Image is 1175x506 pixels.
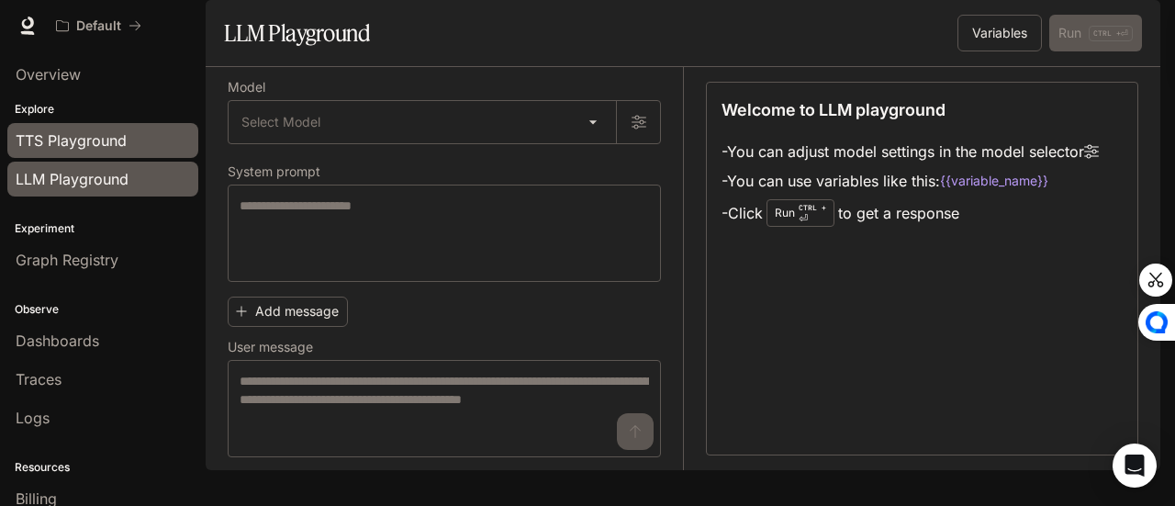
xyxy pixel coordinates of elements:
button: Add message [228,297,348,327]
code: {{variable_name}} [940,172,1048,190]
div: Run [767,199,834,227]
button: All workspaces [48,7,150,44]
p: User message [228,341,313,354]
li: - Click to get a response [722,196,1099,231]
p: ⏎ [799,202,826,224]
p: Model [228,81,265,94]
li: - You can use variables like this: [722,166,1099,196]
p: Welcome to LLM playground [722,97,946,122]
button: Variables [957,15,1042,51]
span: Select Model [241,113,320,131]
p: Default [76,18,121,34]
p: CTRL + [799,202,826,213]
p: System prompt [228,165,320,178]
div: Open Intercom Messenger [1113,444,1157,488]
div: Select Model [229,101,616,143]
li: - You can adjust model settings in the model selector [722,137,1099,166]
h1: LLM Playground [224,15,370,51]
